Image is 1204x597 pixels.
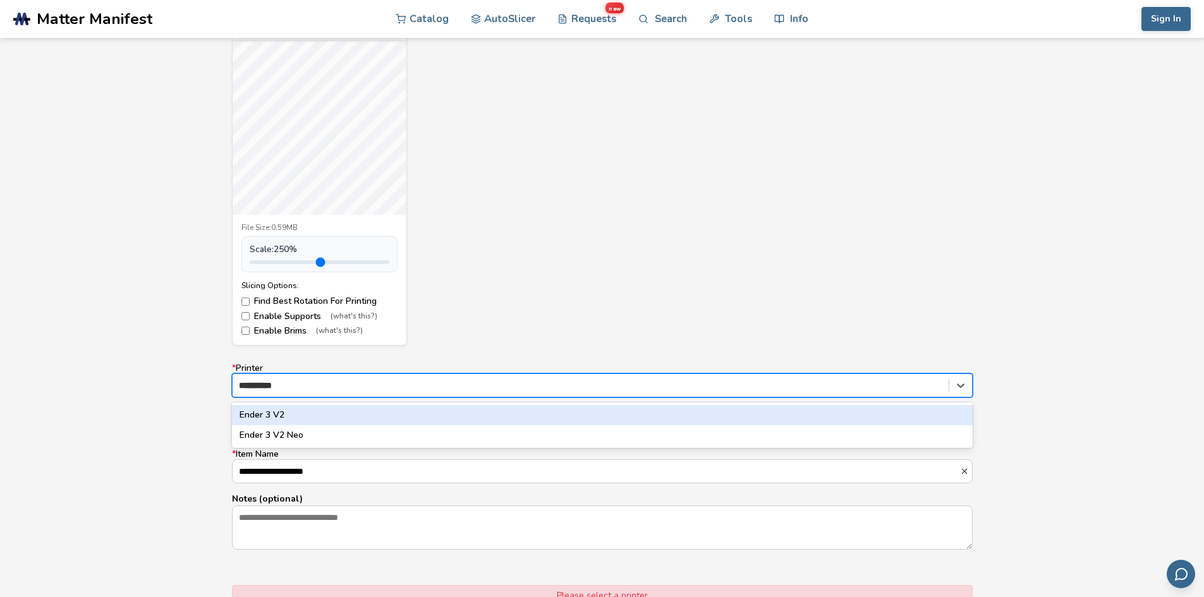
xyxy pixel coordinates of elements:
label: Item Name [232,449,973,483]
div: Ender 3 V2 Neo [232,425,973,445]
div: Slicing Options: [241,281,398,290]
label: Find Best Rotation For Printing [241,296,398,306]
button: *Item Name [960,467,972,476]
textarea: Notes (optional) [233,506,972,549]
label: Printer [232,363,973,397]
input: *PrinterEnder 3 V2Ender 3 V2 Neo [239,380,286,390]
p: Notes (optional) [232,492,973,505]
input: *Item Name [233,460,960,483]
div: File Size: 0.59MB [241,224,398,232]
span: (what's this?) [316,327,363,335]
button: Send feedback via email [1167,560,1195,588]
input: Find Best Rotation For Printing [241,298,250,306]
span: Scale: 250 % [250,244,297,255]
span: new [605,3,624,13]
button: Sign In [1141,7,1191,31]
input: Enable Brims(what's this?) [241,327,250,335]
span: Matter Manifest [37,10,152,28]
span: (what's this?) [331,312,377,321]
div: Ender 3 V2 [232,405,973,425]
label: Enable Supports [241,311,398,322]
input: Enable Supports(what's this?) [241,312,250,320]
label: Enable Brims [241,326,398,336]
